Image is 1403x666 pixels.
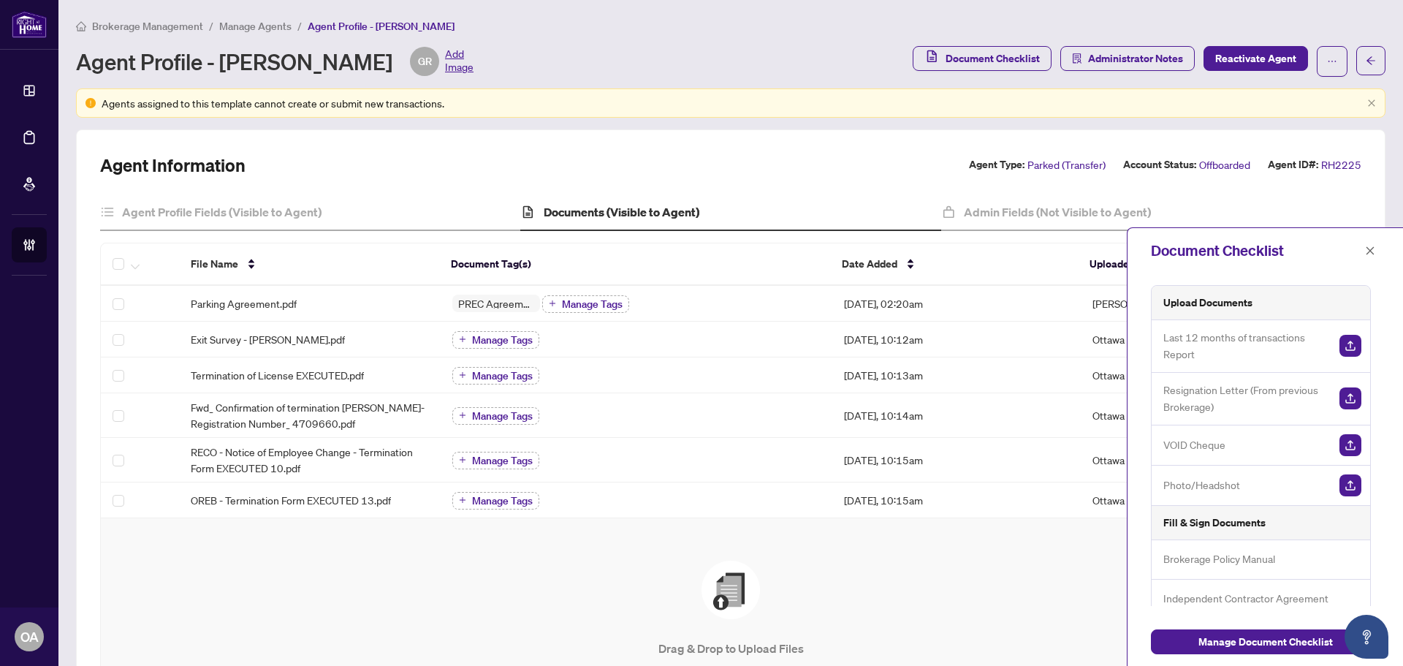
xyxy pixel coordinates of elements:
img: Upload Document [1339,387,1361,409]
td: Ottawa Administrator [1081,483,1277,518]
span: plus [549,300,556,307]
div: Agent Profile - [PERSON_NAME] [76,47,474,76]
span: ellipsis [1327,56,1337,67]
div: Document Checklist [1151,240,1361,262]
span: Document Checklist [946,47,1040,70]
label: Agent ID#: [1268,156,1318,173]
td: [DATE], 02:20am [832,286,1081,322]
button: Open asap [1345,615,1388,659]
span: Agent Profile - [PERSON_NAME] [308,20,455,33]
span: RH2225 [1321,156,1361,173]
span: GR [418,53,432,69]
label: Account Status: [1123,156,1196,173]
span: exclamation-circle [85,98,96,108]
span: close [1367,99,1376,107]
span: File Name [191,256,238,272]
span: OA [20,627,39,647]
h2: Agent Information [100,154,246,177]
h4: Admin Fields (Not Visible to Agent) [964,203,1151,221]
td: Ottawa Administrator [1081,357,1277,393]
span: Exit Survey - [PERSON_NAME].pdf [191,331,345,347]
span: Brokerage Policy Manual [1163,550,1275,567]
td: Ottawa Administrator [1081,438,1277,483]
span: plus [459,412,466,419]
button: Document Checklist [913,46,1052,71]
span: Photo/Headshot [1163,477,1240,493]
button: Manage Document Checklist [1151,629,1380,654]
span: Manage Tags [472,411,533,421]
span: RECO - Notice of Employee Change - Termination Form EXECUTED 10.pdf [191,444,429,476]
th: Date Added [830,243,1078,286]
span: plus [459,496,466,504]
span: Manage Tags [472,455,533,466]
button: Manage Tags [452,407,539,425]
td: [DATE], 10:13am [832,357,1081,393]
span: Date Added [842,256,897,272]
span: Manage Tags [472,371,533,381]
td: [DATE], 10:14am [832,393,1081,438]
span: Offboarded [1199,156,1250,173]
span: plus [459,336,466,343]
td: [DATE], 10:15am [832,438,1081,483]
li: / [209,18,213,34]
div: Agents assigned to this template cannot create or submit new transactions. [102,95,1361,111]
span: OREB - Termination Form EXECUTED 13.pdf [191,492,391,508]
span: Resignation Letter (From previous Brokerage) [1163,382,1328,416]
span: Add Image [445,47,474,76]
img: File Upload [701,561,760,619]
span: Fwd_ Confirmation of termination [PERSON_NAME]- Registration Number_ 4709660.pdf [191,399,429,431]
span: Brokerage Management [92,20,203,33]
span: Reactivate Agent [1215,47,1296,70]
span: Parked (Transfer) [1027,156,1106,173]
td: [DATE], 10:15am [832,483,1081,518]
span: Manage Document Checklist [1198,630,1333,654]
button: Manage Tags [452,367,539,385]
th: File Name [179,243,439,286]
span: Manage Agents [219,20,292,33]
td: Ottawa Administrator [1081,393,1277,438]
span: plus [459,456,466,463]
span: Manage Tags [472,335,533,345]
label: Agent Type: [969,156,1024,173]
h5: Fill & Sign Documents [1163,515,1266,531]
th: Uploaded By [1078,243,1273,286]
h4: Documents (Visible to Agent) [544,203,699,221]
span: plus [459,371,466,379]
p: Drag & Drop to Upload Files [130,640,1331,657]
img: logo [12,11,47,38]
span: close [1365,246,1375,256]
li: / [297,18,302,34]
span: VOID Cheque [1163,436,1225,453]
td: [DATE], 10:12am [832,322,1081,357]
button: Manage Tags [452,492,539,510]
span: Manage Tags [472,496,533,506]
span: Last 12 months of transactions Report [1163,329,1328,363]
button: Manage Tags [452,331,539,349]
img: Upload Document [1339,434,1361,456]
span: Administrator Notes [1088,47,1183,70]
span: Parking Agreement.pdf [191,295,297,311]
img: Upload Document [1339,474,1361,496]
span: arrow-left [1366,56,1376,66]
h5: Upload Documents [1163,295,1252,311]
button: Administrator Notes [1060,46,1195,71]
th: Document Tag(s) [439,243,830,286]
span: solution [1072,53,1082,64]
span: Independent Contractor Agreement [1163,590,1328,607]
span: home [76,21,86,31]
h4: Agent Profile Fields (Visible to Agent) [122,203,322,221]
span: Manage Tags [562,299,623,309]
button: Reactivate Agent [1204,46,1308,71]
button: close [1367,99,1376,108]
img: Upload Document [1339,335,1361,357]
td: [PERSON_NAME] [1081,286,1277,322]
td: Ottawa Administrator [1081,322,1277,357]
button: Manage Tags [452,452,539,469]
button: Manage Tags [542,295,629,313]
span: PREC Agreement [452,298,540,309]
span: Termination of License EXECUTED.pdf [191,367,364,383]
